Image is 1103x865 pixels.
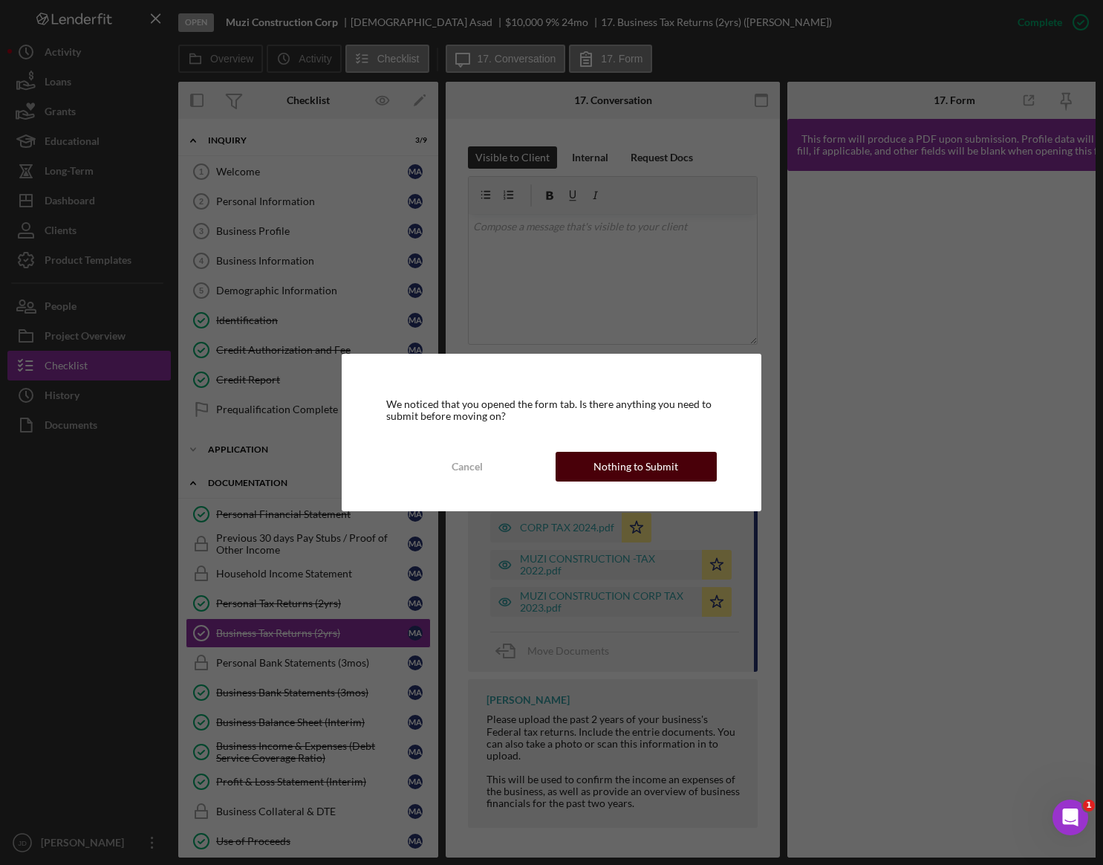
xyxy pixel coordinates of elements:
[1083,800,1095,811] span: 1
[1052,800,1088,835] iframe: Intercom live chat
[452,452,483,482] div: Cancel
[386,452,548,482] button: Cancel
[556,452,718,482] button: Nothing to Submit
[386,398,718,422] div: We noticed that you opened the form tab. Is there anything you need to submit before moving on?
[593,452,678,482] div: Nothing to Submit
